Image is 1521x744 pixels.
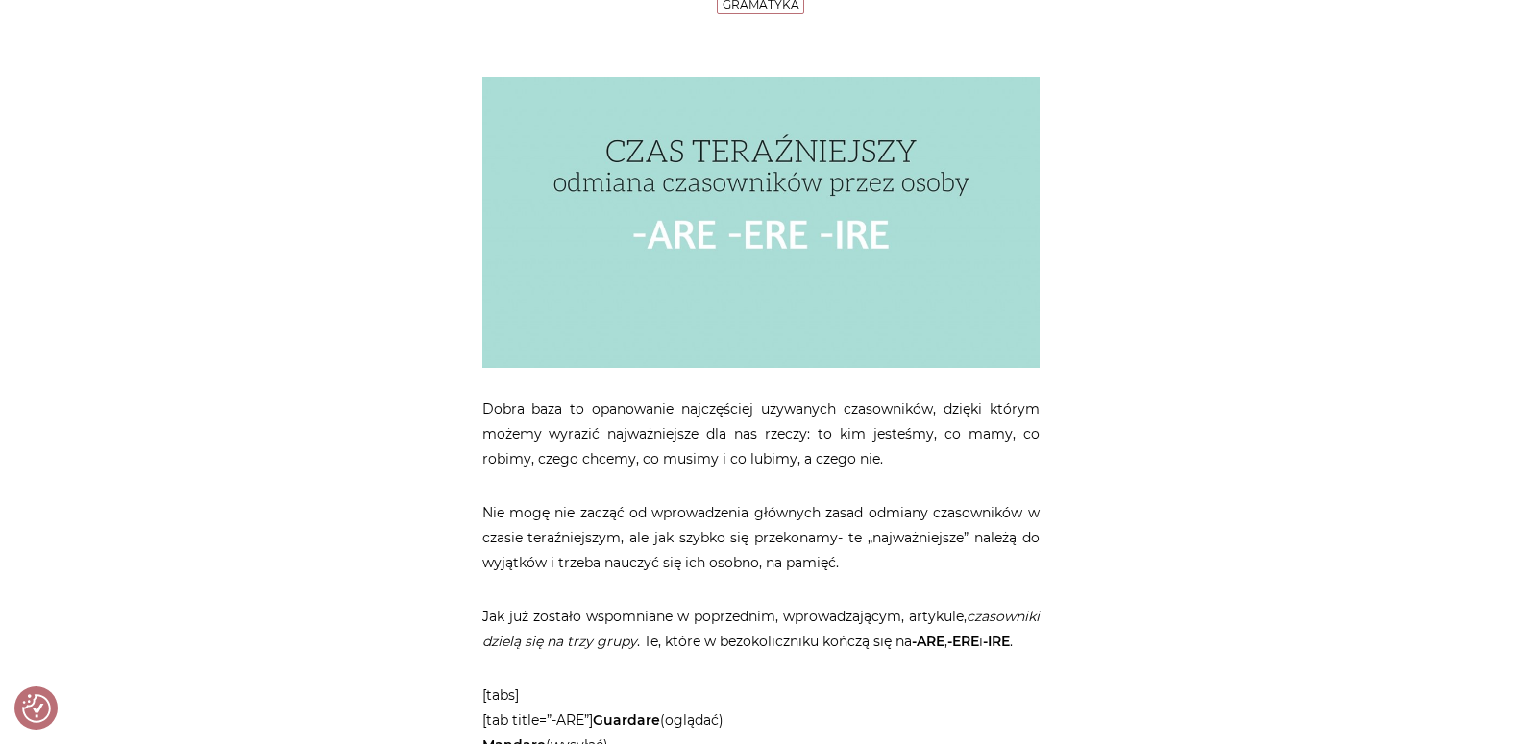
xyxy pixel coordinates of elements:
[482,396,1040,471] p: Dobra baza to opanowanie najczęściej używanych czasowników, dzięki którym możemy wyrazić najważni...
[593,711,660,729] strong: Guardare
[912,633,944,650] strong: -ARE
[482,608,1040,650] em: czasowniki dzielą się na trzy grupy
[983,633,1010,650] strong: -IRE
[482,604,1040,654] p: Jak już zostało wspomniane w poprzednim, wprowadzającym, artykule, . Te, które w bezokoliczniku k...
[22,694,51,723] img: Revisit consent button
[482,500,1040,575] p: Nie mogę nie zacząć od wprowadzenia głównych zasad odmiany czasowników w czasie teraźniejszym, al...
[947,633,979,650] strong: -ERE
[22,694,51,723] button: Preferencje co do zgód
